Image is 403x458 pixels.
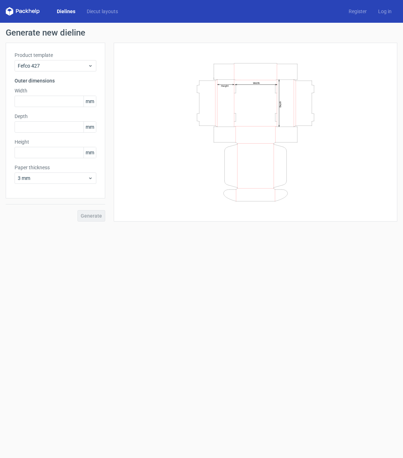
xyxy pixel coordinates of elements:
[18,62,88,69] span: Fefco 427
[15,77,96,84] h3: Outer dimensions
[343,8,372,15] a: Register
[84,122,96,132] span: mm
[279,101,282,107] text: Depth
[15,87,96,94] label: Width
[84,147,96,158] span: mm
[84,96,96,107] span: mm
[51,8,81,15] a: Dielines
[15,113,96,120] label: Depth
[81,8,124,15] a: Diecut layouts
[15,138,96,145] label: Height
[253,81,260,84] text: Width
[18,175,88,182] span: 3 mm
[6,28,397,37] h1: Generate new dieline
[372,8,397,15] a: Log in
[221,84,229,87] text: Height
[15,52,96,59] label: Product template
[15,164,96,171] label: Paper thickness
